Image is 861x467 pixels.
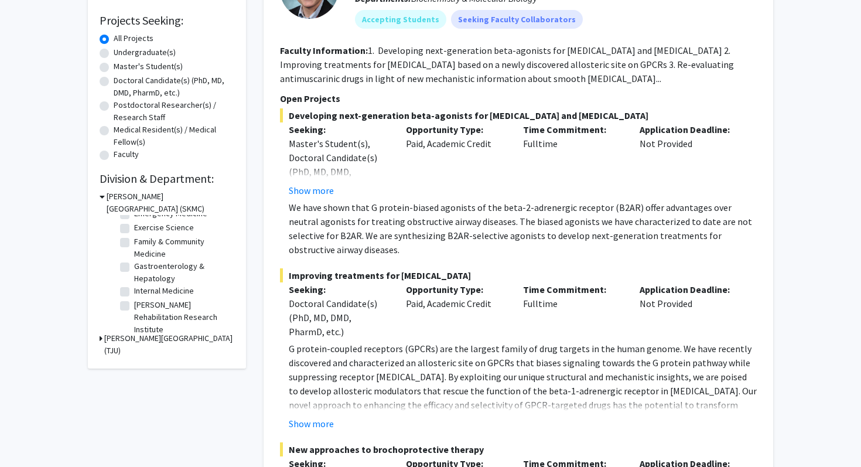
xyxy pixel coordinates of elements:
button: Show more [289,417,334,431]
label: Master's Student(s) [114,60,183,73]
label: [PERSON_NAME] Rehabilitation Research Institute [134,299,231,336]
label: Family & Community Medicine [134,236,231,260]
p: Application Deadline: [640,122,739,137]
p: Open Projects [280,91,757,105]
button: Show more [289,183,334,197]
p: Time Commitment: [523,122,623,137]
p: Application Deadline: [640,282,739,296]
p: Time Commitment: [523,282,623,296]
span: Improving treatments for [MEDICAL_DATA] [280,268,757,282]
label: Undergraduate(s) [114,46,176,59]
label: All Projects [114,32,153,45]
label: Doctoral Candidate(s) (PhD, MD, DMD, PharmD, etc.) [114,74,234,99]
h2: Projects Seeking: [100,13,234,28]
div: Fulltime [514,122,631,197]
span: New approaches to brochoprotective therapy [280,442,757,456]
div: Master's Student(s), Doctoral Candidate(s) (PhD, MD, DMD, PharmD, etc.) [289,137,388,193]
label: Gastroenterology & Hepatology [134,260,231,285]
fg-read-more: 1. Developing next-generation beta-agonists for [MEDICAL_DATA] and [MEDICAL_DATA] 2. Improving tr... [280,45,734,84]
label: Faculty [114,148,139,161]
label: Medical Resident(s) / Medical Fellow(s) [114,124,234,148]
label: Exercise Science [134,221,194,234]
div: Not Provided [631,122,748,197]
h3: [PERSON_NAME][GEOGRAPHIC_DATA] (SKMC) [107,190,234,215]
h2: Division & Department: [100,172,234,186]
div: Not Provided [631,282,748,339]
p: Seeking: [289,282,388,296]
div: Doctoral Candidate(s) (PhD, MD, DMD, PharmD, etc.) [289,296,388,339]
p: Seeking: [289,122,388,137]
span: Developing next-generation beta-agonists for [MEDICAL_DATA] and [MEDICAL_DATA] [280,108,757,122]
b: Faculty Information: [280,45,368,56]
p: Opportunity Type: [406,282,505,296]
div: Fulltime [514,282,631,339]
div: Paid, Academic Credit [397,122,514,197]
div: Paid, Academic Credit [397,282,514,339]
p: Opportunity Type: [406,122,505,137]
label: Postdoctoral Researcher(s) / Research Staff [114,99,234,124]
h3: [PERSON_NAME][GEOGRAPHIC_DATA] (TJU) [104,332,234,357]
mat-chip: Accepting Students [355,10,446,29]
label: Internal Medicine [134,285,194,297]
mat-chip: Seeking Faculty Collaborators [451,10,583,29]
p: We have shown that G protein-biased agonists of the beta-2-adrenergic receptor (B2AR) offer advan... [289,200,757,257]
iframe: Chat [9,414,50,458]
p: G protein-coupled receptors (GPCRs) are the largest family of drug targets in the human genome. W... [289,342,757,426]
